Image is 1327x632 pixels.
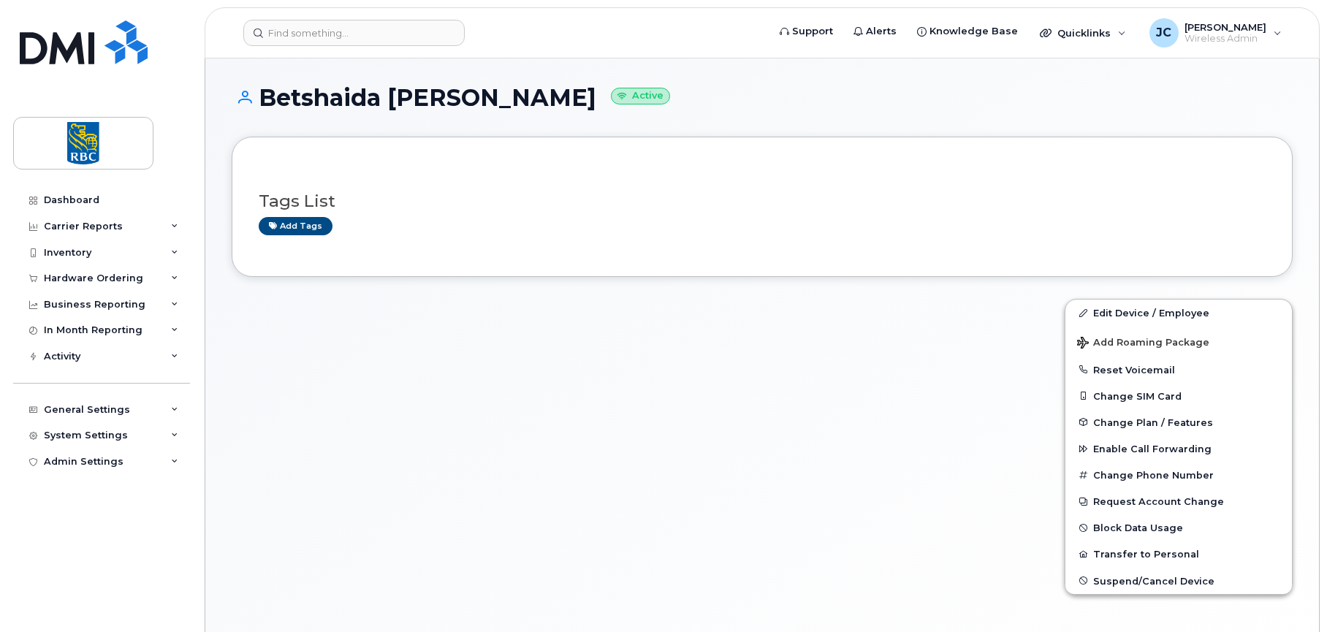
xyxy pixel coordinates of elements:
small: Active [611,88,670,104]
button: Transfer to Personal [1065,541,1292,567]
button: Change Phone Number [1065,462,1292,488]
button: Reset Voicemail [1065,357,1292,383]
span: Enable Call Forwarding [1093,443,1212,454]
button: Block Data Usage [1065,514,1292,541]
h1: Betshaida [PERSON_NAME] [232,85,1293,110]
h3: Tags List [259,192,1266,210]
button: Change SIM Card [1065,383,1292,409]
a: Edit Device / Employee [1065,300,1292,326]
button: Request Account Change [1065,488,1292,514]
span: Change Plan / Features [1093,416,1213,427]
a: Add tags [259,217,332,235]
button: Change Plan / Features [1065,409,1292,435]
button: Enable Call Forwarding [1065,435,1292,462]
span: Suspend/Cancel Device [1093,575,1214,586]
span: Add Roaming Package [1077,337,1209,351]
button: Suspend/Cancel Device [1065,568,1292,594]
button: Add Roaming Package [1065,327,1292,357]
